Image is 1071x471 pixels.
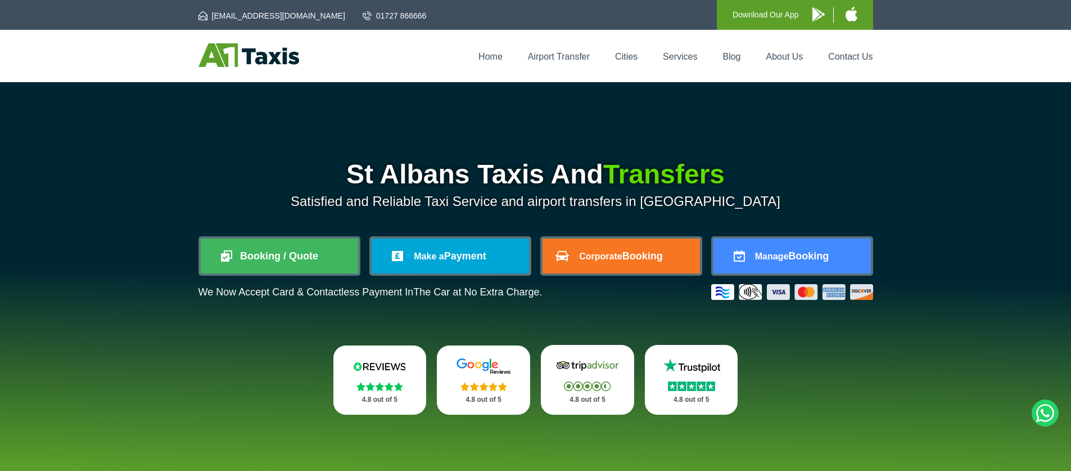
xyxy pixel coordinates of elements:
[663,52,697,61] a: Services
[413,286,542,298] span: The Car at No Extra Charge.
[658,357,725,374] img: Trustpilot
[603,159,725,189] span: Transfers
[363,10,427,21] a: 01727 866666
[198,43,299,67] img: A1 Taxis St Albans LTD
[528,52,590,61] a: Airport Transfer
[668,382,715,391] img: Stars
[201,239,358,273] a: Booking / Quote
[733,8,799,22] p: Download Our App
[450,358,517,375] img: Google
[722,52,740,61] a: Blog
[579,252,622,261] span: Corporate
[564,382,611,391] img: Stars
[615,52,638,61] a: Cities
[846,7,857,21] img: A1 Taxis iPhone App
[543,239,700,273] a: CorporateBooking
[713,239,871,273] a: ManageBooking
[711,284,873,300] img: Credit And Debit Cards
[553,393,622,407] p: 4.8 out of 5
[541,345,634,415] a: Tripadvisor Stars 4.8 out of 5
[478,52,503,61] a: Home
[346,393,414,407] p: 4.8 out of 5
[645,345,738,415] a: Trustpilot Stars 4.8 out of 5
[198,10,345,21] a: [EMAIL_ADDRESS][DOMAIN_NAME]
[766,52,803,61] a: About Us
[812,7,825,21] img: A1 Taxis Android App
[755,252,789,261] span: Manage
[346,358,413,375] img: Reviews.io
[460,382,507,391] img: Stars
[198,161,873,188] h1: St Albans Taxis And
[554,357,621,374] img: Tripadvisor
[198,286,543,298] p: We Now Accept Card & Contactless Payment In
[657,393,726,407] p: 4.8 out of 5
[372,239,529,273] a: Make aPayment
[828,52,873,61] a: Contact Us
[449,393,518,407] p: 4.8 out of 5
[356,382,403,391] img: Stars
[414,252,444,261] span: Make a
[198,194,873,209] p: Satisfied and Reliable Taxi Service and airport transfers in [GEOGRAPHIC_DATA]
[333,346,427,415] a: Reviews.io Stars 4.8 out of 5
[437,346,530,415] a: Google Stars 4.8 out of 5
